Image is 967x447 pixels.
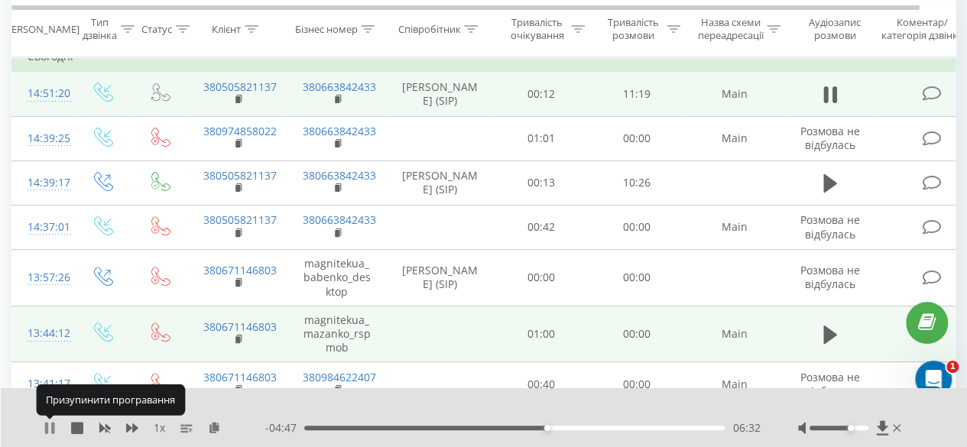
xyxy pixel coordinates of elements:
[589,205,685,249] td: 00:00
[287,250,387,306] td: magnitekua_babenko_desktop
[203,370,277,384] a: 380671146803
[28,124,58,154] div: 14:39:25
[36,384,185,415] div: Призупинити програвання
[287,306,387,362] td: magnitekua_mazanko_rspmob
[494,250,589,306] td: 00:00
[732,420,760,436] span: 06:32
[544,425,550,431] div: Accessibility label
[203,263,277,277] a: 380671146803
[387,72,494,116] td: [PERSON_NAME] (SIP)
[800,124,860,152] span: Розмова не відбулась
[203,319,277,334] a: 380671146803
[800,263,860,291] span: Розмова не відбулась
[697,16,763,42] div: Назва схеми переадресації
[398,22,460,35] div: Співробітник
[303,212,376,227] a: 380663842433
[303,370,376,384] a: 380984622407
[28,79,58,109] div: 14:51:20
[494,72,589,116] td: 00:12
[685,116,784,160] td: Main
[265,420,304,436] span: - 04:47
[2,22,80,35] div: [PERSON_NAME]
[28,319,58,348] div: 13:44:12
[303,168,376,183] a: 380663842433
[589,116,685,160] td: 00:00
[800,212,860,241] span: Розмова не відбулась
[685,205,784,249] td: Main
[28,263,58,293] div: 13:57:26
[685,306,784,362] td: Main
[154,420,165,436] span: 1 x
[800,370,860,398] span: Розмова не відбулась
[589,362,685,407] td: 00:00
[141,22,172,35] div: Статус
[589,160,685,205] td: 10:26
[848,425,854,431] div: Accessibility label
[203,124,277,138] a: 380974858022
[28,369,58,399] div: 13:41:17
[203,79,277,94] a: 380505821137
[946,361,959,373] span: 1
[589,250,685,306] td: 00:00
[494,116,589,160] td: 01:01
[303,79,376,94] a: 380663842433
[494,306,589,362] td: 01:00
[915,361,952,397] iframe: Intercom live chat
[203,168,277,183] a: 380505821137
[494,362,589,407] td: 00:40
[203,212,277,227] a: 380505821137
[494,205,589,249] td: 00:42
[589,72,685,116] td: 11:19
[303,124,376,138] a: 380663842433
[83,16,117,42] div: Тип дзвінка
[494,160,589,205] td: 00:13
[797,16,871,42] div: Аудіозапис розмови
[28,212,58,242] div: 14:37:01
[387,160,494,205] td: [PERSON_NAME] (SIP)
[387,250,494,306] td: [PERSON_NAME] (SIP)
[685,362,784,407] td: Main
[28,168,58,198] div: 14:39:17
[602,16,663,42] div: Тривалість розмови
[507,16,567,42] div: Тривалість очікування
[589,306,685,362] td: 00:00
[685,72,784,116] td: Main
[294,22,357,35] div: Бізнес номер
[878,16,967,42] div: Коментар/категорія дзвінка
[212,22,241,35] div: Клієнт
